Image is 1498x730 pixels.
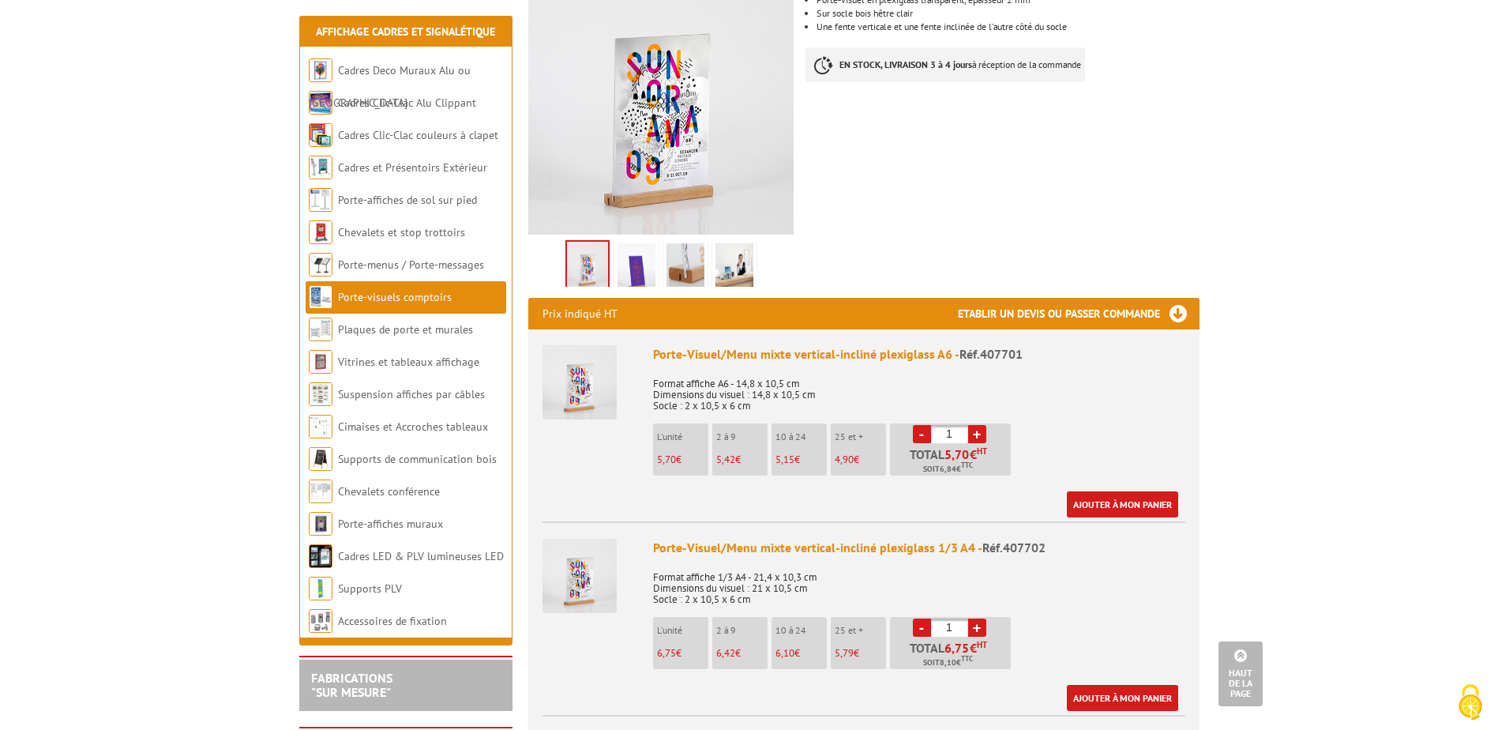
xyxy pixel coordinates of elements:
[338,614,447,628] a: Accessoires de fixation
[817,22,1199,32] li: Une fente verticale et une fente inclinée de l'autre côté du socle
[958,298,1200,329] h3: Etablir un devis ou passer commande
[309,415,332,438] img: Cimaises et Accroches tableaux
[309,544,332,568] img: Cadres LED & PLV lumineuses LED
[309,350,332,374] img: Vitrines et tableaux affichage
[338,452,497,466] a: Supports de communication bois
[775,453,794,466] span: 5,15
[835,431,886,442] p: 25 et +
[309,577,332,600] img: Supports PLV
[775,646,794,660] span: 6,10
[309,188,332,212] img: Porte-affiches de sol sur pied
[961,654,973,663] sup: TTC
[338,96,476,110] a: Cadres Clic-Clac Alu Clippant
[657,431,708,442] p: L'unité
[1451,683,1490,722] img: Cookies (fenêtre modale)
[309,609,332,633] img: Accessoires de fixation
[653,367,1185,412] p: Format affiche A6 - 14,8 x 10,5 cm Dimensions du visuel : 14,8 x 10,5 cm Socle : 2 x 10,5 x 6 cm
[961,461,973,469] sup: TTC
[543,539,617,613] img: Porte-Visuel/Menu mixte vertical-incliné plexiglass 1/3 A4
[716,453,735,466] span: 5,42
[894,448,1011,476] p: Total
[835,454,886,465] p: €
[309,123,332,147] img: Cadres Clic-Clac couleurs à clapet
[1443,676,1498,730] button: Cookies (fenêtre modale)
[309,382,332,406] img: Suspension affiches par câbles
[338,160,487,175] a: Cadres et Présentoirs Extérieur
[309,63,471,110] a: Cadres Deco Muraux Alu ou [GEOGRAPHIC_DATA]
[338,258,484,272] a: Porte-menus / Porte-messages
[839,58,972,70] strong: EN STOCK, LIVRAISON 3 à 4 jours
[835,625,886,636] p: 25 et +
[653,561,1185,605] p: Format affiche 1/3 A4 - 21,4 x 10,3 cm Dimensions du visuel : 21 x 10,5 cm Socle : 2 x 10,5 x 6 cm
[944,448,970,461] span: 5,70
[309,480,332,503] img: Chevalets conférence
[309,220,332,244] img: Chevalets et stop trottoirs
[338,420,488,434] a: Cimaises et Accroches tableaux
[923,657,973,669] span: Soit €
[913,425,931,443] a: -
[657,646,676,660] span: 6,75
[944,642,970,654] span: 6,75
[653,345,1185,363] div: Porte-Visuel/Menu mixte vertical-incliné plexiglass A6 -
[618,243,655,292] img: porte_visuel_menu_mixtes_vertical_incline_plexi_socle_bois_2.png
[338,225,465,239] a: Chevalets et stop trottoirs
[835,648,886,659] p: €
[716,431,768,442] p: 2 à 9
[311,670,392,700] a: FABRICATIONS"Sur Mesure"
[716,648,768,659] p: €
[653,539,1185,557] div: Porte-Visuel/Menu mixte vertical-incliné plexiglass 1/3 A4 -
[309,156,332,179] img: Cadres et Présentoirs Extérieur
[567,242,608,291] img: porte_visuel_menu_mixtes_vertical_incline_plexi_socle_bois.png
[805,47,1085,82] p: à réception de la commande
[968,619,986,637] a: +
[338,387,485,401] a: Suspension affiches par câbles
[716,625,768,636] p: 2 à 9
[775,648,827,659] p: €
[338,322,473,337] a: Plaques de porte et murales
[1067,685,1178,711] a: Ajouter à mon panier
[657,648,708,659] p: €
[309,285,332,309] img: Porte-visuels comptoirs
[338,355,479,369] a: Vitrines et tableaux affichage
[338,193,477,207] a: Porte-affiches de sol sur pied
[940,463,956,476] span: 6,84
[923,463,973,476] span: Soit €
[338,549,504,563] a: Cadres LED & PLV lumineuses LED
[657,454,708,465] p: €
[657,625,708,636] p: L'unité
[1067,491,1178,517] a: Ajouter à mon panier
[940,657,956,669] span: 8,10
[1218,642,1263,706] a: Haut de la page
[835,453,854,466] span: 4,90
[666,243,704,292] img: porte_visuel_menu_mixtes_vertical_incline_plexi_socle_bois_3.jpg
[338,128,498,142] a: Cadres Clic-Clac couleurs à clapet
[309,447,332,471] img: Supports de communication bois
[543,298,618,329] p: Prix indiqué HT
[543,345,617,420] img: Porte-Visuel/Menu mixte vertical-incliné plexiglass A6
[977,446,987,457] sup: HT
[775,431,827,442] p: 10 à 24
[715,243,753,292] img: 407701_porte-visuel_menu_verticaux_incline_2.jpg
[716,454,768,465] p: €
[338,290,452,304] a: Porte-visuels comptoirs
[913,619,931,637] a: -
[309,318,332,341] img: Plaques de porte et murales
[338,581,402,596] a: Supports PLV
[657,453,676,466] span: 5,70
[716,646,735,660] span: 6,42
[775,625,827,636] p: 10 à 24
[982,540,1046,555] span: Réf.407702
[316,24,495,39] a: Affichage Cadres et Signalétique
[977,639,987,650] sup: HT
[970,642,977,654] span: €
[309,58,332,82] img: Cadres Deco Muraux Alu ou Bois
[309,512,332,536] img: Porte-affiches muraux
[775,454,827,465] p: €
[894,642,1011,669] p: Total
[309,253,332,277] img: Porte-menus / Porte-messages
[817,9,1199,18] li: Sur socle bois hêtre clair
[968,425,986,443] a: +
[959,346,1023,362] span: Réf.407701
[835,646,854,660] span: 5,79
[338,517,443,531] a: Porte-affiches muraux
